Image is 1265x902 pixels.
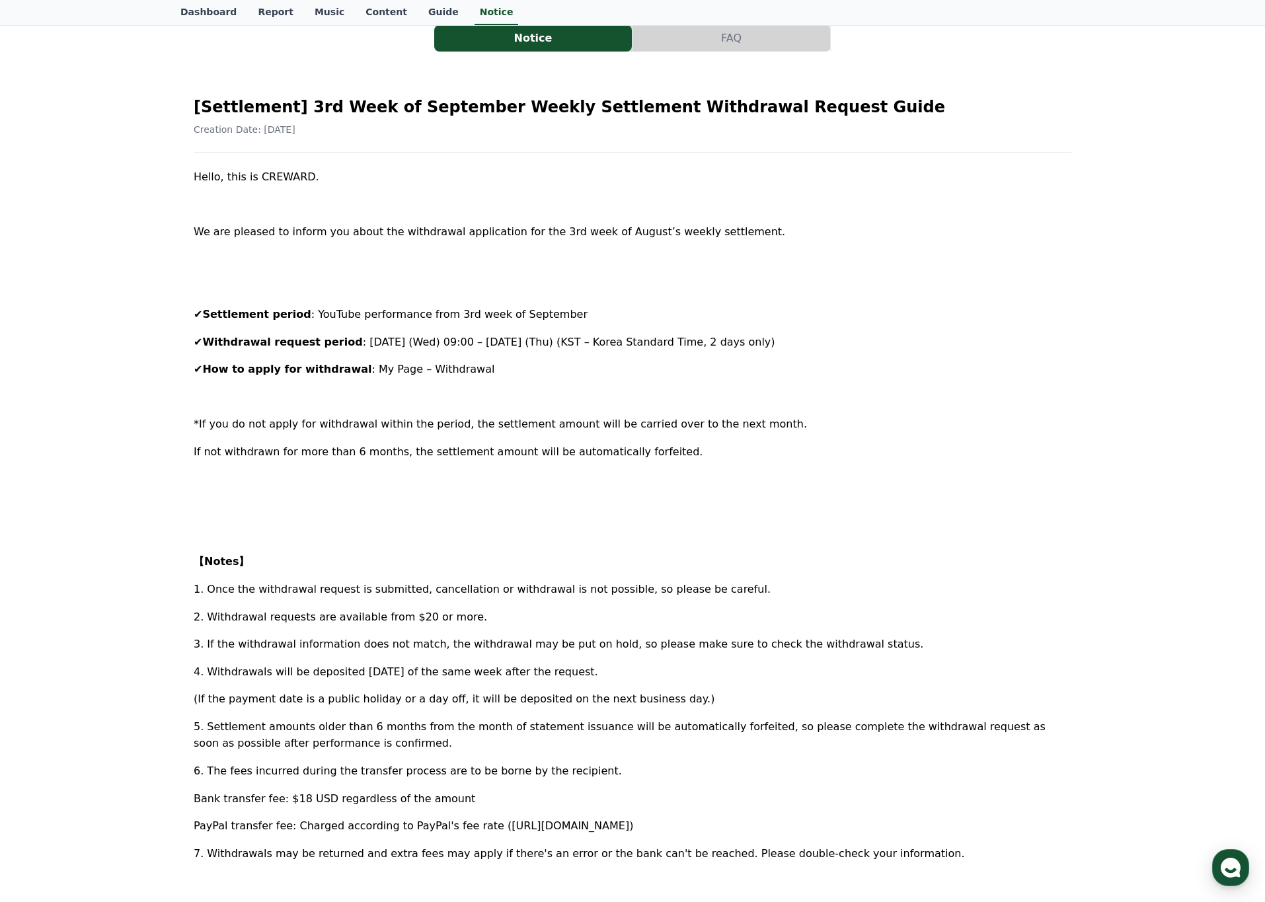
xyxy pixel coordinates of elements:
span: Messages [110,439,149,450]
span: We are pleased to inform you about the withdrawal application for the 3rd week of August’s weekly... [194,225,785,238]
span: : [DATE] (Wed) 09:00 – [DATE] (Thu) (KST – Korea Standard Time, 2 days only) [363,336,775,348]
span: Bank transfer fee: $18 USD regardless of the amount [194,792,475,805]
button: FAQ [632,25,830,52]
span: 1. Once the withdrawal request is submitted, cancellation or withdrawal is not possible, so pleas... [194,583,771,595]
span: 4. Withdrawals will be deposited [DATE] of the same week after the request. [194,665,598,678]
span: Settings [196,439,228,449]
span: Creation Date: [DATE] [194,124,295,135]
span: If not withdrawn for more than 6 months, the settlement amount will be automatically forfeited. [194,445,703,458]
a: FAQ [632,25,831,52]
span: (If the payment date is a public holiday or a day off, it will be deposited on the next business ... [194,693,714,705]
strong: Settlement period [202,308,311,320]
span: 2. Withdrawal requests are available from $20 or more. [194,611,487,623]
a: Settings [171,419,254,452]
button: Notice [434,25,632,52]
a: Notice [434,25,632,52]
strong: How to apply for withdrawal [202,363,371,375]
span: 7. Withdrawals may be returned and extra fees may apply if there's an error or the bank can't be ... [194,847,965,860]
span: 5. Settlement amounts older than 6 months from the month of statement issuance will be automatica... [194,720,1046,750]
a: Messages [87,419,171,452]
span: 6. The fees incurred during the transfer process are to be borne by the recipient. [194,765,622,777]
h2: [Settlement] 3rd Week of September Weekly Settlement Withdrawal Request Guide [194,96,1071,118]
span: ✔ [194,363,202,375]
span: Home [34,439,57,449]
span: Hello, this is CREWARD. [194,170,319,183]
strong: Withdrawal request period [202,336,362,348]
span: *If you do not apply for withdrawal within the period, the settlement amount will be carried over... [194,418,807,430]
span: 3. If the withdrawal information does not match, the withdrawal may be put on hold, so please mak... [194,638,923,650]
span: : My Page – Withdrawal [371,363,494,375]
strong: 【Notes】 [194,555,249,568]
a: Home [4,419,87,452]
span: ✔ [194,308,202,320]
span: : YouTube performance from 3rd week of September [311,308,588,320]
span: ✔ [194,336,202,348]
span: PayPal transfer fee: Charged according to PayPal's fee rate ([URL][DOMAIN_NAME]) [194,819,633,832]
